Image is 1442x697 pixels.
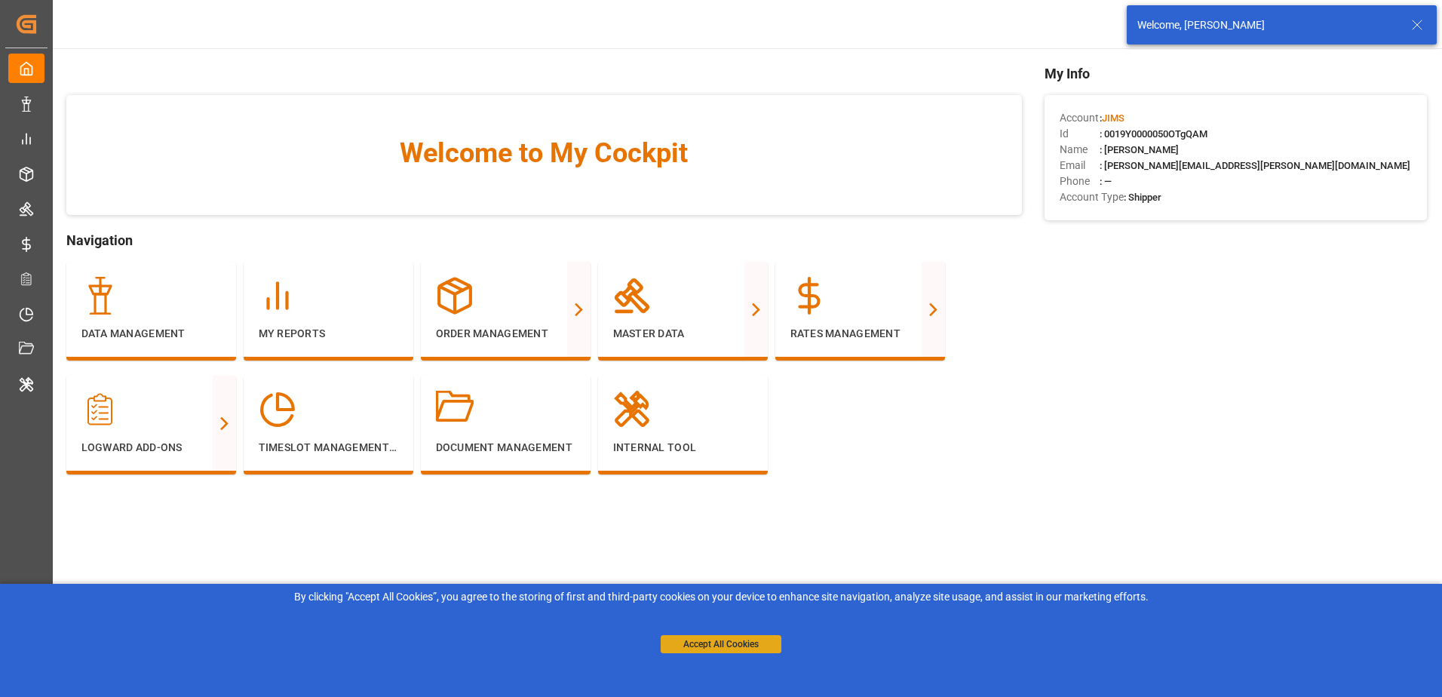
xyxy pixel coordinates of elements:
div: By clicking "Accept All Cookies”, you agree to the storing of first and third-party cookies on yo... [11,589,1431,605]
span: JIMS [1102,112,1124,124]
span: Email [1060,158,1100,173]
button: Accept All Cookies [661,635,781,653]
span: Account Type [1060,189,1124,205]
p: Document Management [436,440,575,456]
span: Navigation [66,230,1022,250]
p: Rates Management [790,326,930,342]
span: : Shipper [1124,192,1161,203]
span: Welcome to My Cockpit [97,133,992,173]
span: Name [1060,142,1100,158]
p: Logward Add-ons [81,440,221,456]
div: Welcome, [PERSON_NAME] [1137,17,1397,33]
p: My Reports [259,326,398,342]
p: Master Data [613,326,753,342]
span: : [1100,112,1124,124]
p: Timeslot Management V2 [259,440,398,456]
span: Account [1060,110,1100,126]
span: : — [1100,176,1112,187]
span: : [PERSON_NAME][EMAIL_ADDRESS][PERSON_NAME][DOMAIN_NAME] [1100,160,1410,171]
span: Phone [1060,173,1100,189]
span: My Info [1045,63,1427,84]
p: Order Management [436,326,575,342]
p: Data Management [81,326,221,342]
span: Id [1060,126,1100,142]
span: : [PERSON_NAME] [1100,144,1179,155]
span: : 0019Y0000050OTgQAM [1100,128,1207,140]
p: Internal Tool [613,440,753,456]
